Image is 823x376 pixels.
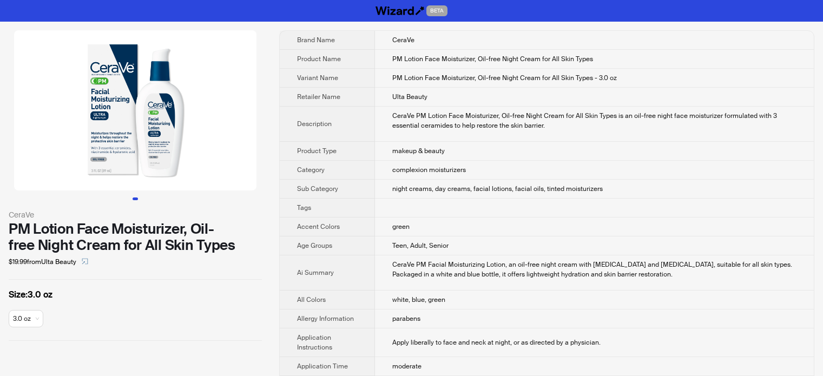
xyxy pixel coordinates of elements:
[14,30,256,190] img: PM Lotion Face Moisturizer, Oil-free Night Cream for All Skin Types PM Lotion Face Moisturizer, O...
[297,74,338,82] span: Variant Name
[297,333,332,352] span: Application Instructions
[297,362,348,371] span: Application Time
[13,311,39,327] span: available
[297,268,334,277] span: Ai Summary
[297,147,337,155] span: Product Type
[297,120,332,128] span: Description
[297,222,340,231] span: Accent Colors
[392,111,796,130] div: CeraVe PM Lotion Face Moisturizer, Oil-free Night Cream for All Skin Types is an oil-free night f...
[297,203,311,212] span: Tags
[82,258,88,265] span: select
[297,241,332,250] span: Age Groups
[392,338,601,347] span: Apply liberally to face and neck at night, or as directed by a physician.
[9,221,262,253] div: PM Lotion Face Moisturizer, Oil-free Night Cream for All Skin Types
[392,314,420,323] span: parabens
[297,36,335,44] span: Brand Name
[426,5,447,16] span: BETA
[297,314,354,323] span: Allergy Information
[297,166,325,174] span: Category
[392,222,410,231] span: green
[392,74,617,82] span: PM Lotion Face Moisturizer, Oil-free Night Cream for All Skin Types - 3.0 oz
[9,209,262,221] div: CeraVe
[392,241,449,250] span: Teen, Adult, Senior
[297,93,340,101] span: Retailer Name
[297,295,326,304] span: All Colors
[133,197,138,200] button: Go to slide 1
[392,184,603,193] span: night creams, day creams, facial lotions, facial oils, tinted moisturizers
[9,253,262,271] div: $19.99 from Ulta Beauty
[392,295,445,304] span: white, blue, green
[297,184,338,193] span: Sub Category
[9,288,262,301] label: 3.0 oz
[392,36,414,44] span: CeraVe
[9,289,28,300] span: Size :
[297,55,341,63] span: Product Name
[392,147,445,155] span: makeup & beauty
[392,93,427,101] span: Ulta Beauty
[392,166,466,174] span: complexion moisturizers
[392,260,796,279] div: CeraVe PM Facial Moisturizing Lotion, an oil-free night cream with hyaluronic acid and niacinamid...
[392,362,422,371] span: moderate
[392,55,593,63] span: PM Lotion Face Moisturizer, Oil-free Night Cream for All Skin Types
